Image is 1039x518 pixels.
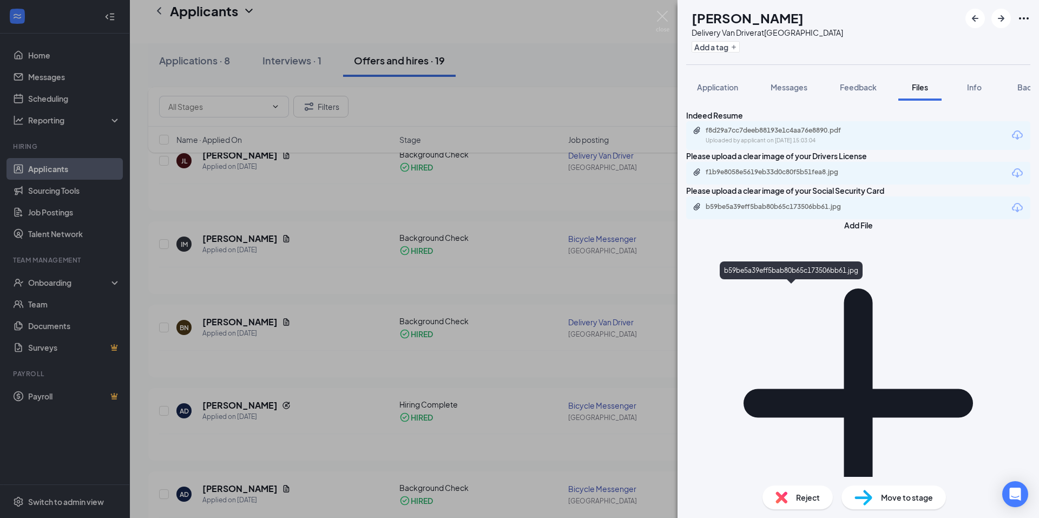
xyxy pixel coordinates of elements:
[1017,12,1030,25] svg: Ellipses
[693,168,868,178] a: Paperclipf1b9e8058e5619eb33d0c80f5b51fea8.jpg
[881,491,933,503] span: Move to stage
[1002,481,1028,507] div: Open Intercom Messenger
[731,44,737,50] svg: Plus
[1011,129,1024,142] svg: Download
[693,202,868,213] a: Paperclipb59be5a39eff5bab80b65c173506bb61.jpg
[991,9,1011,28] button: ArrowRight
[771,82,807,92] span: Messages
[692,41,740,53] button: PlusAdd a tag
[697,82,738,92] span: Application
[967,82,982,92] span: Info
[692,27,843,38] div: Delivery Van Driver at [GEOGRAPHIC_DATA]
[1011,167,1024,180] svg: Download
[686,109,1030,121] div: Indeed Resume
[995,12,1008,25] svg: ArrowRight
[693,126,868,145] a: Paperclipf8d29a7cc7deeb88193e1c4aa76e8890.pdfUploaded by applicant on [DATE] 15:03:04
[840,82,877,92] span: Feedback
[706,202,857,211] div: b59be5a39eff5bab80b65c173506bb61.jpg
[969,12,982,25] svg: ArrowLeftNew
[1011,201,1024,214] svg: Download
[692,9,804,27] h1: [PERSON_NAME]
[796,491,820,503] span: Reject
[706,136,868,145] div: Uploaded by applicant on [DATE] 15:03:04
[720,261,863,279] div: b59be5a39eff5bab80b65c173506bb61.jpg
[912,82,928,92] span: Files
[706,168,857,176] div: f1b9e8058e5619eb33d0c80f5b51fea8.jpg
[965,9,985,28] button: ArrowLeftNew
[686,150,1030,162] div: Please upload a clear image of your Drivers License
[693,168,701,176] svg: Paperclip
[686,185,1030,196] div: Please upload a clear image of your Social Security Card
[693,126,701,135] svg: Paperclip
[693,202,701,211] svg: Paperclip
[706,126,857,135] div: f8d29a7cc7deeb88193e1c4aa76e8890.pdf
